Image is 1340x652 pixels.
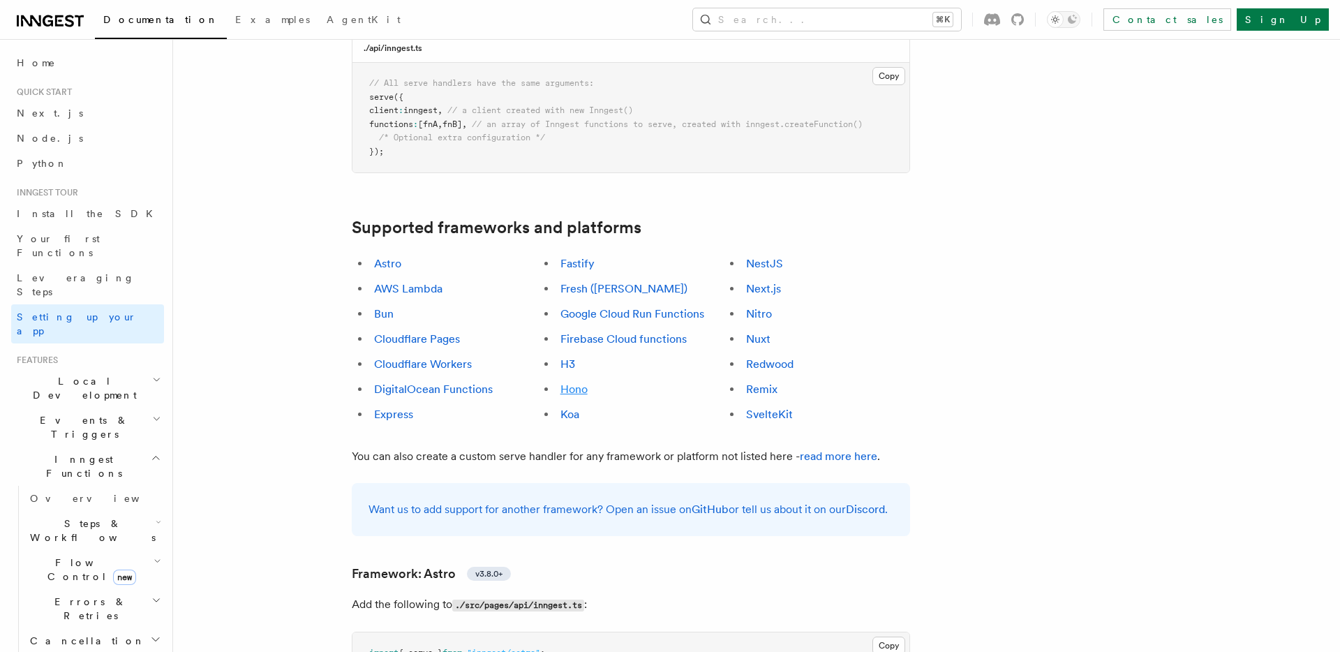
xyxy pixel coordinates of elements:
[103,14,218,25] span: Documentation
[872,67,905,85] button: Copy
[17,208,161,219] span: Install the SDK
[11,355,58,366] span: Features
[374,257,401,270] a: Astro
[235,14,310,25] span: Examples
[11,374,152,402] span: Local Development
[95,4,227,39] a: Documentation
[374,307,394,320] a: Bun
[374,408,413,421] a: Express
[418,119,438,129] span: [fnA
[24,556,154,584] span: Flow Control
[24,595,151,623] span: Errors & Retries
[692,503,729,516] a: GitHub
[438,119,442,129] span: ,
[24,634,145,648] span: Cancellation
[800,450,877,463] a: read more here
[560,357,575,371] a: H3
[933,13,953,27] kbd: ⌘K
[352,218,641,237] a: Supported frameworks and platforms
[369,119,413,129] span: functions
[369,92,394,102] span: serve
[462,119,467,129] span: ,
[403,105,438,115] span: inngest
[374,332,460,346] a: Cloudflare Pages
[24,486,164,511] a: Overview
[352,564,511,584] a: Framework: Astrov3.8.0+
[113,570,136,585] span: new
[364,43,422,54] h3: ./api/inngest.ts
[11,87,72,98] span: Quick start
[17,133,83,144] span: Node.js
[399,105,403,115] span: :
[11,265,164,304] a: Leveraging Steps
[369,78,594,88] span: // All serve handlers have the same arguments:
[17,108,83,119] span: Next.js
[560,282,687,295] a: Fresh ([PERSON_NAME])
[11,413,152,441] span: Events & Triggers
[746,408,793,421] a: SvelteKit
[560,257,595,270] a: Fastify
[693,8,961,31] button: Search...⌘K
[11,452,151,480] span: Inngest Functions
[24,517,156,544] span: Steps & Workflows
[11,126,164,151] a: Node.js
[560,307,704,320] a: Google Cloud Run Functions
[442,119,462,129] span: fnB]
[327,14,401,25] span: AgentKit
[11,187,78,198] span: Inngest tour
[394,92,403,102] span: ({
[475,568,502,579] span: v3.8.0+
[227,4,318,38] a: Examples
[1237,8,1329,31] a: Sign Up
[413,119,418,129] span: :
[374,357,472,371] a: Cloudflare Workers
[11,226,164,265] a: Your first Functions
[17,311,137,336] span: Setting up your app
[746,282,781,295] a: Next.js
[560,408,579,421] a: Koa
[846,503,885,516] a: Discord
[11,101,164,126] a: Next.js
[379,133,545,142] span: /* Optional extra configuration */
[24,550,164,589] button: Flow Controlnew
[447,105,633,115] span: // a client created with new Inngest()
[374,383,493,396] a: DigitalOcean Functions
[11,447,164,486] button: Inngest Functions
[17,158,68,169] span: Python
[17,272,135,297] span: Leveraging Steps
[452,600,584,612] code: ./src/pages/api/inngest.ts
[24,511,164,550] button: Steps & Workflows
[369,105,399,115] span: client
[24,589,164,628] button: Errors & Retries
[438,105,442,115] span: ,
[352,447,910,466] p: You can also create a custom serve handler for any framework or platform not listed here - .
[560,383,588,396] a: Hono
[368,500,893,519] p: Want us to add support for another framework? Open an issue on or tell us about it on our .
[374,282,442,295] a: AWS Lambda
[746,307,772,320] a: Nitro
[11,151,164,176] a: Python
[17,233,100,258] span: Your first Functions
[318,4,409,38] a: AgentKit
[472,119,863,129] span: // an array of Inngest functions to serve, created with inngest.createFunction()
[1103,8,1231,31] a: Contact sales
[17,56,56,70] span: Home
[11,50,164,75] a: Home
[352,595,910,615] p: Add the following to :
[11,369,164,408] button: Local Development
[746,332,770,346] a: Nuxt
[1047,11,1080,28] button: Toggle dark mode
[30,493,174,504] span: Overview
[746,257,783,270] a: NestJS
[746,383,777,396] a: Remix
[369,147,384,156] span: });
[560,332,687,346] a: Firebase Cloud functions
[746,357,794,371] a: Redwood
[11,408,164,447] button: Events & Triggers
[11,304,164,343] a: Setting up your app
[11,201,164,226] a: Install the SDK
